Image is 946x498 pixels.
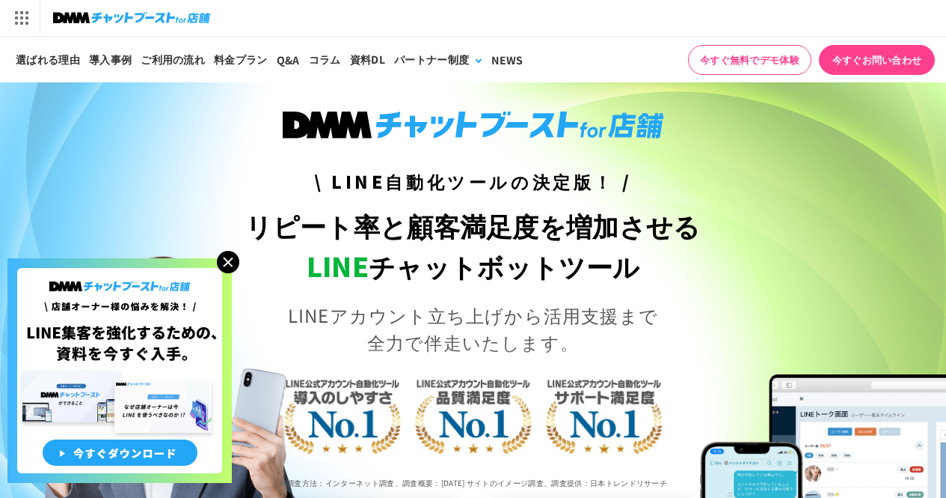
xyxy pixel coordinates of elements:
[209,37,272,82] a: 料金プラン
[688,45,811,75] a: 今すぐ無料でデモ体験
[272,37,304,82] a: Q&A
[236,206,710,287] h1: リピート率と顧客満足度を増加させる チャットボットツール
[345,37,390,82] a: 資料DL
[394,52,469,67] div: パートナー制度
[487,37,527,82] a: NEWS
[819,45,935,75] a: 今すぐお問い合わせ
[304,37,345,82] a: コラム
[53,7,210,28] img: チャットブーストfor店舗
[7,258,232,276] a: 店舗オーナー様の悩みを解決!LINE集客を狂化するための資料を今すぐ入手!
[7,258,232,483] img: 店舗オーナー様の悩みを解決!LINE集客を狂化するための資料を今すぐ入手!
[85,37,136,82] a: 導入事例
[236,302,710,356] p: LINEアカウント立ち上げから活用支援まで 全力で伴走いたします。
[2,2,40,34] img: サービス
[307,246,369,285] span: LINE
[136,37,209,82] a: ご利用の流れ
[236,168,710,195] h3: \ LINE自動化ツールの決定版！ /
[11,37,85,82] a: 選ばれる理由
